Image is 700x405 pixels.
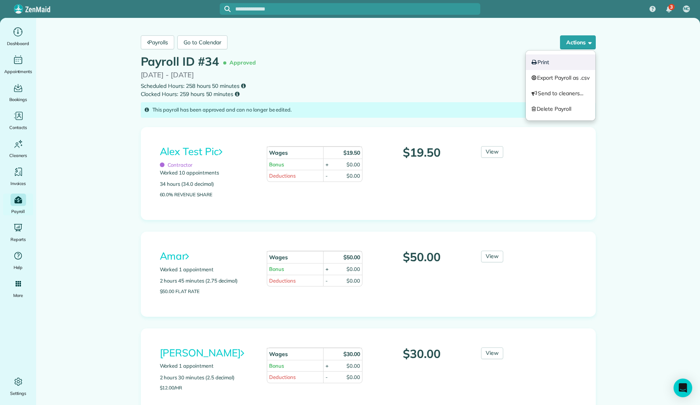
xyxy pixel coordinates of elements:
div: 3 unread notifications [661,1,677,18]
span: Reports [10,236,26,243]
span: Invoices [10,180,26,187]
a: Help [3,250,33,271]
a: Cleaners [3,138,33,159]
div: $0.00 [346,161,360,168]
div: + [325,362,329,370]
div: Open Intercom Messenger [674,379,692,397]
td: Bonus [267,360,323,372]
p: $30.00 [374,347,470,360]
a: View [481,251,503,262]
p: Worked 1 appointment [160,362,255,370]
div: $0.00 [346,362,360,370]
h1: Payroll ID #34 [141,55,259,70]
p: 60.0% Revenue Share [160,192,255,197]
span: Payroll [11,208,25,215]
td: Bonus [267,263,323,275]
div: - [325,172,328,180]
a: Settings [3,375,33,397]
div: - [325,374,328,381]
p: $50.00 [374,251,470,264]
strong: Wages [269,149,288,156]
div: $0.00 [346,277,360,285]
a: Amar [160,250,189,262]
p: Worked 1 appointment [160,266,255,274]
strong: Wages [269,351,288,358]
a: Reports [3,222,33,243]
div: + [325,265,329,273]
p: $19.50 [374,146,470,159]
span: Approved [225,56,259,70]
a: Payroll [3,194,33,215]
div: - [325,277,328,285]
small: Scheduled Hours: 258 hours 50 minutes Clocked Hours: 259 hours 50 minutes [141,82,596,98]
div: $0.00 [346,265,360,273]
span: Contractor [160,162,193,168]
div: $0.00 [346,172,360,180]
td: Bonus [267,159,323,170]
a: Contacts [3,110,33,131]
span: 3 [670,4,673,10]
a: Go to Calendar [177,35,227,49]
td: Deductions [267,170,323,182]
span: Contacts [9,124,27,131]
p: $12.00/hr [160,385,255,390]
a: Alex Test Pic [160,145,222,158]
a: [PERSON_NAME] [160,346,244,359]
span: Appointments [4,68,32,75]
span: Settings [10,389,26,397]
strong: Wages [269,254,288,261]
a: Print [526,54,595,70]
p: Worked 10 appointments [160,169,255,177]
a: Bookings [3,82,33,103]
a: Invoices [3,166,33,187]
p: 2 hours 45 minutes (2.75 decimal) [160,277,255,285]
strong: $50.00 [343,254,360,261]
p: $50.00 Flat Rate [160,289,255,294]
span: Bookings [9,96,27,103]
div: + [325,161,329,168]
span: NC [684,6,689,12]
a: View [481,347,503,359]
p: 2 hours 30 minutes (2.5 decimal) [160,374,255,382]
a: Payrolls [141,35,175,49]
svg: Focus search [224,6,231,12]
div: $0.00 [346,374,360,381]
p: [DATE] - [DATE] [141,70,596,80]
button: Export Payroll as .csv [526,70,595,86]
a: Send to cleaners... [526,86,595,101]
a: Appointments [3,54,33,75]
strong: $19.50 [343,149,360,156]
span: Cleaners [9,152,27,159]
span: Help [14,264,23,271]
a: View [481,146,503,158]
div: This payroll has been approved and can no longer be edited. [141,102,596,118]
button: Actions [560,35,596,49]
a: Dashboard [3,26,33,47]
p: 34 hours (34.0 decimal) [160,180,255,188]
span: Dashboard [7,40,29,47]
td: Deductions [267,371,323,383]
span: More [13,292,23,299]
td: Deductions [267,275,323,286]
button: Focus search [220,6,231,12]
strong: $30.00 [343,351,360,358]
a: Delete Payroll [526,101,595,117]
